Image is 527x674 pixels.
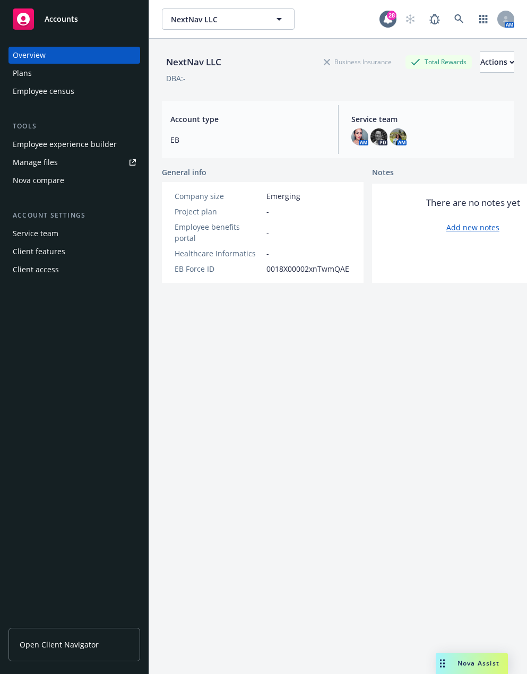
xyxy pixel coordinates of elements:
[448,8,470,30] a: Search
[162,55,226,69] div: NextNav LLC
[171,14,263,25] span: NextNav LLC
[387,11,396,20] div: 28
[400,8,421,30] a: Start snowing
[13,243,65,260] div: Client features
[473,8,494,30] a: Switch app
[351,114,506,125] span: Service team
[175,221,262,244] div: Employee benefits portal
[266,206,269,217] span: -
[13,154,58,171] div: Manage files
[8,210,140,221] div: Account settings
[370,128,387,145] img: photo
[436,653,449,674] div: Drag to move
[480,52,514,72] div: Actions
[8,154,140,171] a: Manage files
[436,653,508,674] button: Nova Assist
[8,4,140,34] a: Accounts
[162,8,295,30] button: NextNav LLC
[426,196,520,209] span: There are no notes yet
[480,51,514,73] button: Actions
[20,639,99,650] span: Open Client Navigator
[13,225,58,242] div: Service team
[266,248,269,259] span: -
[8,136,140,153] a: Employee experience builder
[13,65,32,82] div: Plans
[8,172,140,189] a: Nova compare
[318,55,397,68] div: Business Insurance
[351,128,368,145] img: photo
[13,172,64,189] div: Nova compare
[13,47,46,64] div: Overview
[405,55,472,68] div: Total Rewards
[166,73,186,84] div: DBA: -
[170,134,325,145] span: EB
[175,248,262,259] div: Healthcare Informatics
[13,83,74,100] div: Employee census
[13,136,117,153] div: Employee experience builder
[8,225,140,242] a: Service team
[162,167,206,178] span: General info
[372,167,394,179] span: Notes
[446,222,499,233] a: Add new notes
[8,261,140,278] a: Client access
[8,65,140,82] a: Plans
[8,243,140,260] a: Client features
[266,227,269,238] span: -
[175,263,262,274] div: EB Force ID
[424,8,445,30] a: Report a Bug
[8,121,140,132] div: Tools
[266,263,349,274] span: 0018X00002xnTwmQAE
[8,47,140,64] a: Overview
[457,659,499,668] span: Nova Assist
[45,15,78,23] span: Accounts
[175,206,262,217] div: Project plan
[8,83,140,100] a: Employee census
[390,128,407,145] img: photo
[175,191,262,202] div: Company size
[13,261,59,278] div: Client access
[170,114,325,125] span: Account type
[266,191,300,202] span: Emerging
